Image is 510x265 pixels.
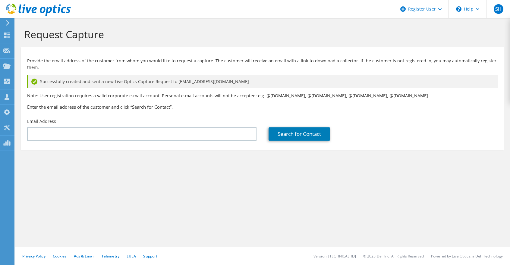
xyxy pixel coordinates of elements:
[40,78,249,85] span: Successfully created and sent a new Live Optics Capture Request to [EMAIL_ADDRESS][DOMAIN_NAME]
[22,254,46,259] a: Privacy Policy
[494,4,503,14] span: SH
[27,92,498,99] p: Note: User registration requires a valid corporate e-mail account. Personal e-mail accounts will ...
[127,254,136,259] a: EULA
[431,254,503,259] li: Powered by Live Optics, a Dell Technology
[269,127,330,141] a: Search for Contact
[74,254,94,259] a: Ads & Email
[313,254,356,259] li: Version: [TECHNICAL_ID]
[143,254,157,259] a: Support
[27,118,56,124] label: Email Address
[102,254,119,259] a: Telemetry
[456,6,461,12] svg: \n
[363,254,424,259] li: © 2025 Dell Inc. All Rights Reserved
[24,28,498,41] h1: Request Capture
[27,58,498,71] p: Provide the email address of the customer from whom you would like to request a capture. The cust...
[53,254,67,259] a: Cookies
[27,104,498,110] h3: Enter the email address of the customer and click “Search for Contact”.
